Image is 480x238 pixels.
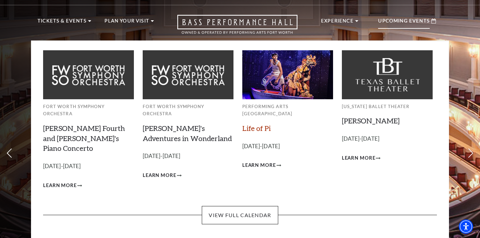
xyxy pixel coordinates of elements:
a: Life of Pi [242,124,271,133]
div: Accessibility Menu [459,219,473,234]
a: Learn More Life of Pi [242,161,281,169]
a: Learn More Brahms Fourth and Grieg's Piano Concerto [43,182,82,190]
img: Fort Worth Symphony Orchestra [43,50,134,99]
a: Learn More Alice's Adventures in Wonderland [143,171,182,180]
img: Fort Worth Symphony Orchestra [143,50,233,99]
img: Texas Ballet Theater [342,50,433,99]
p: Fort Worth Symphony Orchestra [43,103,134,118]
a: View Full Calendar [202,206,278,224]
a: [PERSON_NAME] [342,116,400,125]
a: [PERSON_NAME] Fourth and [PERSON_NAME]'s Piano Concerto [43,124,125,153]
p: Upcoming Events [378,17,430,29]
span: Learn More [242,161,276,169]
a: Learn More Peter Pan [342,154,381,162]
p: [DATE]-[DATE] [143,151,233,161]
span: Learn More [43,182,77,190]
img: Performing Arts Fort Worth [242,50,333,99]
p: Tickets & Events [38,17,87,29]
p: [DATE]-[DATE] [342,134,433,144]
a: Open this option [154,15,321,40]
p: [DATE]-[DATE] [43,162,134,171]
p: Plan Your Visit [104,17,149,29]
p: Experience [321,17,354,29]
p: Fort Worth Symphony Orchestra [143,103,233,118]
p: [US_STATE] Ballet Theater [342,103,433,110]
p: Performing Arts [GEOGRAPHIC_DATA] [242,103,333,118]
span: Learn More [342,154,376,162]
a: [PERSON_NAME]'s Adventures in Wonderland [143,124,232,143]
span: Learn More [143,171,176,180]
p: [DATE]-[DATE] [242,142,333,151]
